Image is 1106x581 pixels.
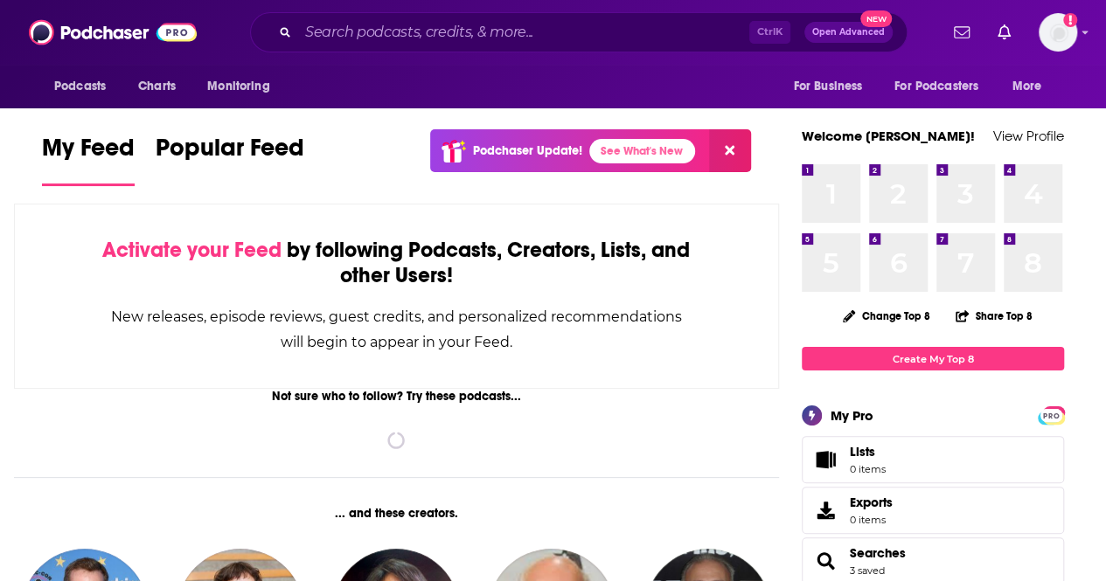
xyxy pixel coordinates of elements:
[1012,74,1042,99] span: More
[156,133,304,186] a: Popular Feed
[156,133,304,173] span: Popular Feed
[808,447,843,472] span: Lists
[993,128,1064,144] a: View Profile
[781,70,884,103] button: open menu
[14,506,779,521] div: ... and these creators.
[850,495,893,510] span: Exports
[138,74,176,99] span: Charts
[1000,70,1064,103] button: open menu
[102,238,691,288] div: by following Podcasts, Creators, Lists, and other Users!
[804,22,893,43] button: Open AdvancedNew
[298,18,749,46] input: Search podcasts, credits, & more...
[102,304,691,355] div: New releases, episode reviews, guest credits, and personalized recommendations will begin to appe...
[1039,13,1077,52] img: User Profile
[850,444,875,460] span: Lists
[850,545,906,561] a: Searches
[42,133,135,173] span: My Feed
[793,74,862,99] span: For Business
[29,16,197,49] img: Podchaser - Follow, Share and Rate Podcasts
[207,74,269,99] span: Monitoring
[955,299,1033,333] button: Share Top 8
[860,10,892,27] span: New
[802,436,1064,483] a: Lists
[812,28,885,37] span: Open Advanced
[991,17,1018,47] a: Show notifications dropdown
[832,305,941,327] button: Change Top 8
[589,139,695,163] a: See What's New
[250,12,908,52] div: Search podcasts, credits, & more...
[1040,408,1061,421] a: PRO
[947,17,977,47] a: Show notifications dropdown
[749,21,790,44] span: Ctrl K
[54,74,106,99] span: Podcasts
[802,487,1064,534] a: Exports
[831,407,873,424] div: My Pro
[1039,13,1077,52] button: Show profile menu
[14,389,779,404] div: Not sure who to follow? Try these podcasts...
[802,347,1064,370] a: Create My Top 8
[473,143,582,158] p: Podchaser Update!
[1039,13,1077,52] span: Logged in as ClarissaGuerrero
[102,237,282,263] span: Activate your Feed
[1063,13,1077,27] svg: Add a profile image
[42,133,135,186] a: My Feed
[850,463,886,475] span: 0 items
[850,514,893,526] span: 0 items
[802,128,975,144] a: Welcome [PERSON_NAME]!
[195,70,292,103] button: open menu
[894,74,978,99] span: For Podcasters
[808,549,843,573] a: Searches
[127,70,186,103] a: Charts
[850,444,886,460] span: Lists
[850,564,885,577] a: 3 saved
[808,498,843,522] span: Exports
[42,70,129,103] button: open menu
[883,70,1004,103] button: open menu
[1040,409,1061,422] span: PRO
